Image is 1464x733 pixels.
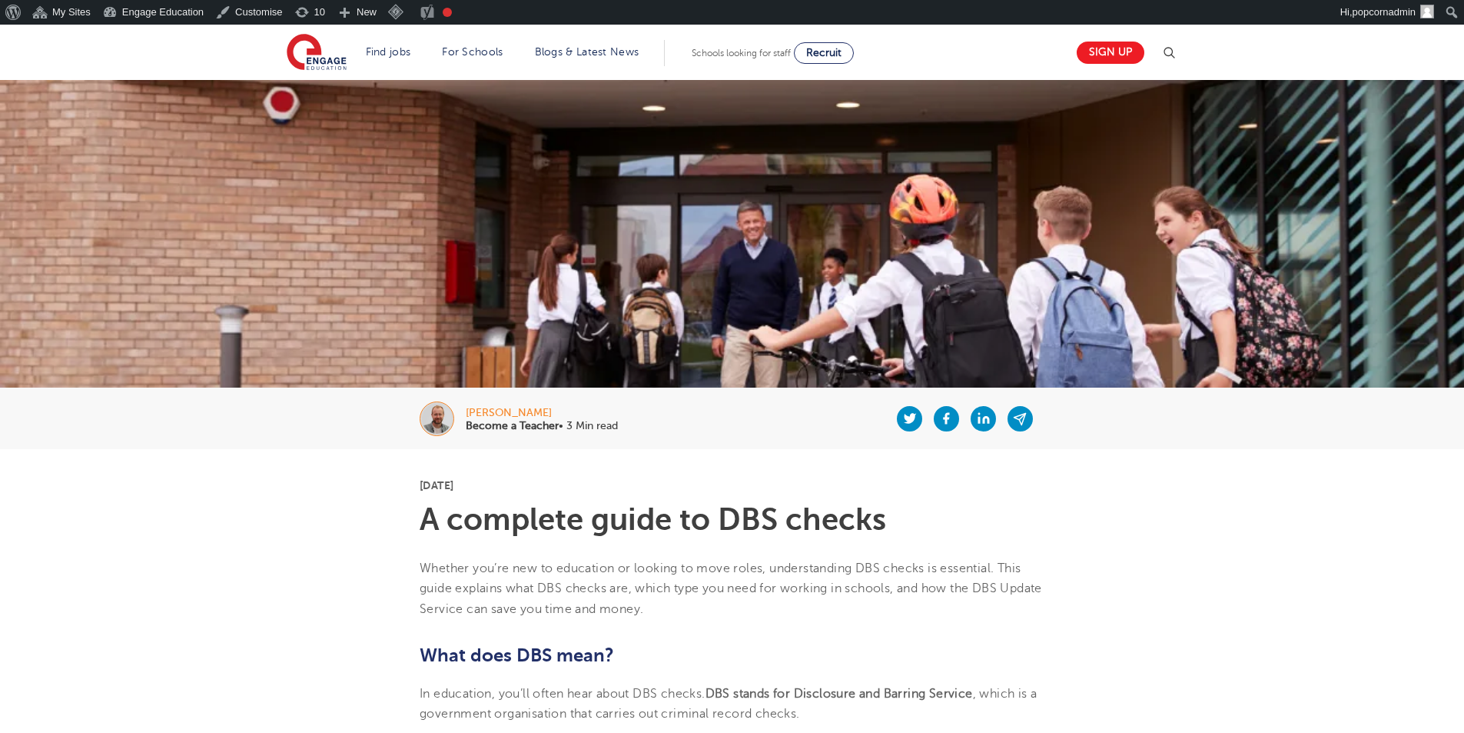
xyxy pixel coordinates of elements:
[366,46,411,58] a: Find jobs
[442,46,503,58] a: For Schools
[806,47,842,58] span: Recruit
[1077,42,1144,64] a: Sign up
[794,42,854,64] a: Recruit
[466,408,618,418] div: [PERSON_NAME]
[466,421,618,431] p: • 3 Min read
[1353,6,1416,18] span: popcornadmin
[287,34,347,72] img: Engage Education
[420,505,1044,535] h1: A complete guide to DBS checks
[420,480,1044,491] p: [DATE]
[420,561,1042,616] span: Whether you’re new to education or looking to move roles, understanding DBS checks is essential. ...
[466,420,559,431] b: Become a Teacher
[535,46,639,58] a: Blogs & Latest News
[420,645,614,666] b: What does DBS mean?
[420,687,705,701] span: In education, you’ll often hear about DBS checks.
[443,8,452,17] div: Focus keyphrase not set
[692,48,791,58] span: Schools looking for staff
[705,687,973,701] b: DBS stands for Disclosure and Barring Service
